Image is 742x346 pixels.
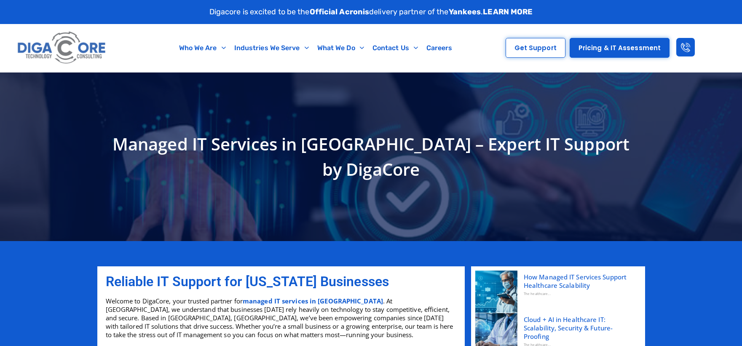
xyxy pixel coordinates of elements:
[506,38,565,58] a: Get Support
[313,38,368,58] a: What We Do
[243,297,383,305] a: managed IT services in [GEOGRAPHIC_DATA]
[175,38,230,58] a: Who We Are
[524,315,635,341] a: Cloud + AI in Healthcare IT: Scalability, Security & Future-Proofing
[524,273,635,290] a: How Managed IT Services Support Healthcare Scalability
[15,28,109,68] img: Digacore logo 1
[209,6,533,18] p: Digacore is excited to be the delivery partner of the .
[579,45,661,51] span: Pricing & IT Assessment
[422,38,457,58] a: Careers
[524,290,635,298] div: The healthcare...
[147,38,485,58] nav: Menu
[475,271,517,313] img: How Managed IT Services Support Healthcare Scalability
[102,131,641,182] h1: Managed IT Services in [GEOGRAPHIC_DATA] – Expert IT Support by DigaCore
[368,38,422,58] a: Contact Us
[310,7,370,16] strong: Official Acronis
[483,7,533,16] a: LEARN MORE
[230,38,313,58] a: Industries We Serve
[106,275,456,288] h2: Reliable IT Support for [US_STATE] Businesses
[570,38,670,58] a: Pricing & IT Assessment
[106,297,456,339] p: Welcome to DigaCore, your trusted partner for . At [GEOGRAPHIC_DATA], we understand that business...
[449,7,481,16] strong: Yankees
[514,45,557,51] span: Get Support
